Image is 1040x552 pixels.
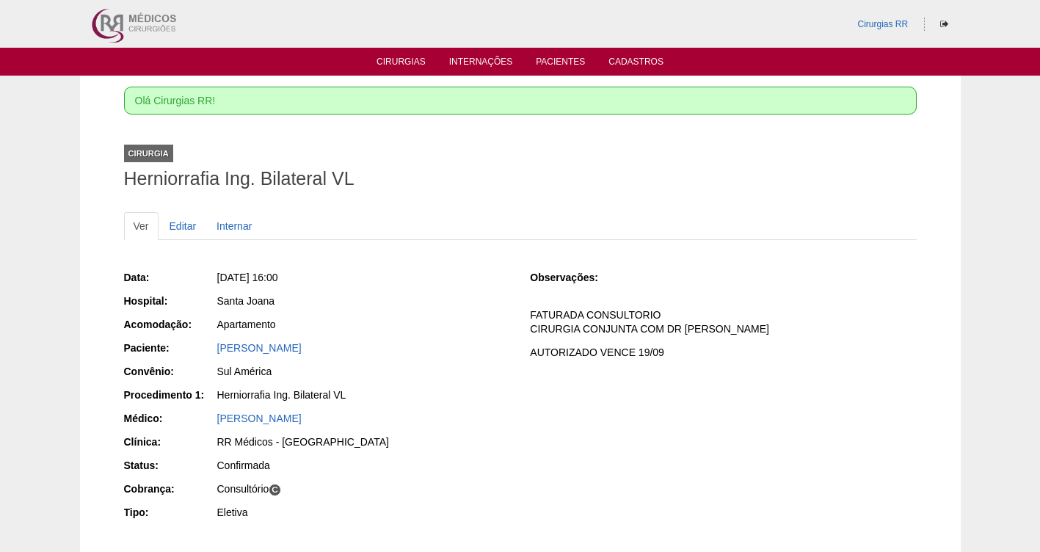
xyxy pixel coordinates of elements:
div: Convênio: [124,364,216,379]
div: Observações: [530,270,622,285]
div: Acomodação: [124,317,216,332]
a: Ver [124,212,159,240]
div: Tipo: [124,505,216,520]
div: Status: [124,458,216,473]
a: [PERSON_NAME] [217,342,302,354]
span: C [269,484,281,496]
a: Cadastros [608,57,663,71]
div: Médico: [124,411,216,426]
div: Clínica: [124,435,216,449]
div: Cirurgia [124,145,173,162]
p: AUTORIZADO VENCE 19/09 [530,346,916,360]
div: Hospital: [124,294,216,308]
a: Cirurgias [377,57,426,71]
a: Pacientes [536,57,585,71]
a: Editar [160,212,206,240]
div: Santa Joana [217,294,510,308]
div: Confirmada [217,458,510,473]
a: [PERSON_NAME] [217,413,302,424]
div: Apartamento [217,317,510,332]
div: Herniorrafia Ing. Bilateral VL [217,388,510,402]
div: Procedimento 1: [124,388,216,402]
div: Paciente: [124,341,216,355]
div: RR Médicos - [GEOGRAPHIC_DATA] [217,435,510,449]
div: Consultório [217,482,510,496]
p: FATURADA CONSULTORIO CIRURGIA CONJUNTA COM DR [PERSON_NAME] [530,308,916,336]
h1: Herniorrafia Ing. Bilateral VL [124,170,917,188]
div: Data: [124,270,216,285]
div: Cobrança: [124,482,216,496]
div: Eletiva [217,505,510,520]
span: [DATE] 16:00 [217,272,278,283]
a: Internar [207,212,261,240]
div: Sul América [217,364,510,379]
div: Olá Cirurgias RR! [124,87,917,115]
a: Cirurgias RR [857,19,908,29]
a: Internações [449,57,513,71]
i: Sair [940,20,948,29]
